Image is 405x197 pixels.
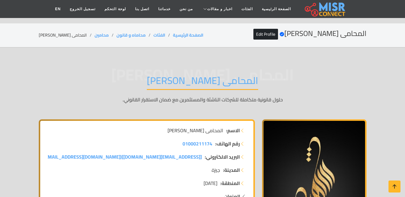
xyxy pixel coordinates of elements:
span: اخبار و مقالات [207,6,232,12]
p: حلول قانونية متكاملة للشركات الناشئة والمستثمرين مع ضمان الاستقرار القانوني. [39,96,367,110]
svg: Verified account [280,32,284,37]
span: المحامى [PERSON_NAME] [168,127,223,134]
strong: البريد الالكتروني: [205,153,240,160]
a: 01000211174 [183,140,212,147]
h1: المحامى [PERSON_NAME] [147,75,258,90]
a: تسجيل الخروج [65,3,100,15]
a: اخبار و مقالات [197,3,237,15]
a: الصفحة الرئيسية [257,3,295,15]
a: محاماه و قانون [116,31,146,39]
a: Edit Profile [253,29,278,40]
img: main.misr_connect [305,1,345,16]
a: اتصل بنا [131,3,154,15]
li: المحامى [PERSON_NAME] [39,32,95,38]
span: [ [EMAIL_ADDRESS][DOMAIN_NAME] ](mailto: [EMAIL_ADDRESS][DOMAIN_NAME] ) [27,152,202,161]
strong: الاسم: [226,127,240,134]
a: EN [50,3,65,15]
a: من نحن [175,3,197,15]
span: 01000211174 [183,139,212,148]
strong: المدينة: [223,166,240,174]
a: خدماتنا [154,3,175,15]
a: الفئات [237,3,257,15]
a: الصفحة الرئيسية [173,31,203,39]
span: جيزة [212,166,220,174]
a: محامين [95,31,109,39]
a: الفئات [153,31,165,39]
a: [[EMAIL_ADDRESS][DOMAIN_NAME]](mailto:[EMAIL_ADDRESS][DOMAIN_NAME]) [27,153,202,160]
a: لوحة التحكم [100,3,130,15]
h2: المحامى [PERSON_NAME] [253,29,367,38]
strong: رقم الهاتف: [215,140,240,147]
strong: المنطقة: [220,180,240,187]
span: [DATE] [204,180,217,187]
